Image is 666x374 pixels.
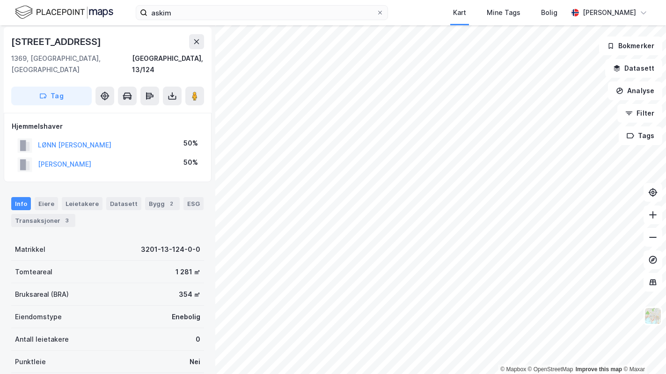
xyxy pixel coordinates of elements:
[15,4,113,21] img: logo.f888ab2527a4732fd821a326f86c7f29.svg
[15,334,69,345] div: Antall leietakere
[145,197,180,210] div: Bygg
[35,197,58,210] div: Eiere
[147,6,376,20] input: Søk på adresse, matrikkel, gårdeiere, leietakere eller personer
[619,126,662,145] button: Tags
[15,289,69,300] div: Bruksareal (BRA)
[619,329,666,374] iframe: Chat Widget
[576,366,622,373] a: Improve this map
[500,366,526,373] a: Mapbox
[599,37,662,55] button: Bokmerker
[11,87,92,105] button: Tag
[62,216,72,225] div: 3
[12,121,204,132] div: Hjemmelshaver
[172,311,200,323] div: Enebolig
[528,366,573,373] a: OpenStreetMap
[644,307,662,325] img: Z
[11,34,103,49] div: [STREET_ADDRESS]
[583,7,636,18] div: [PERSON_NAME]
[487,7,520,18] div: Mine Tags
[179,289,200,300] div: 354 ㎡
[15,266,52,278] div: Tomteareal
[106,197,141,210] div: Datasett
[11,53,132,75] div: 1369, [GEOGRAPHIC_DATA], [GEOGRAPHIC_DATA]
[176,266,200,278] div: 1 281 ㎡
[11,197,31,210] div: Info
[608,81,662,100] button: Analyse
[167,199,176,208] div: 2
[183,138,198,149] div: 50%
[196,334,200,345] div: 0
[541,7,557,18] div: Bolig
[190,356,200,367] div: Nei
[15,244,45,255] div: Matrikkel
[15,356,46,367] div: Punktleie
[132,53,204,75] div: [GEOGRAPHIC_DATA], 13/124
[15,311,62,323] div: Eiendomstype
[183,197,204,210] div: ESG
[141,244,200,255] div: 3201-13-124-0-0
[62,197,102,210] div: Leietakere
[605,59,662,78] button: Datasett
[453,7,466,18] div: Kart
[11,214,75,227] div: Transaksjoner
[617,104,662,123] button: Filter
[183,157,198,168] div: 50%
